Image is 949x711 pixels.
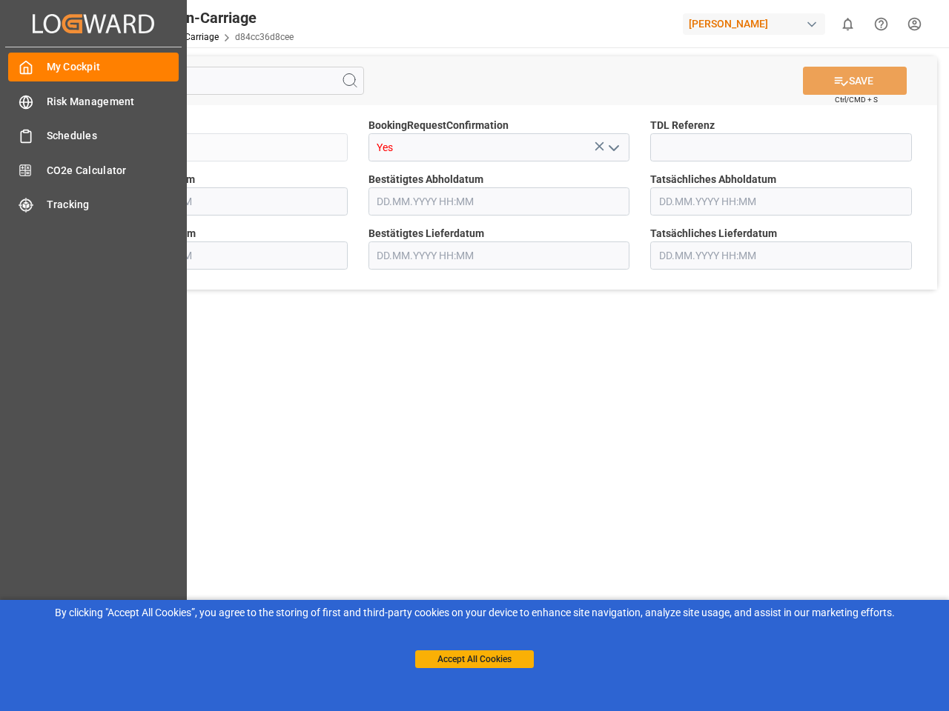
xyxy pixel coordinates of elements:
a: CO2e Calculator [8,156,179,184]
span: Bestätigtes Abholdatum [368,172,483,187]
input: DD.MM.YYYY HH:MM [368,241,630,270]
input: Search Fields [68,67,364,95]
a: Risk Management [8,87,179,116]
span: Tatsächliches Abholdatum [650,172,776,187]
button: Help Center [864,7,898,41]
input: DD.MM.YYYY HH:MM [650,187,912,216]
span: My Cockpit [47,59,179,75]
span: BookingRequestConfirmation [368,118,509,133]
a: Tracking [8,190,179,219]
div: By clicking "Accept All Cookies”, you agree to the storing of first and third-party cookies on yo... [10,605,939,621]
input: DD.MM.YYYY HH:MM [368,187,630,216]
div: [PERSON_NAME] [683,13,825,35]
button: Accept All Cookies [415,650,534,668]
span: Tatsächliches Lieferdatum [650,226,777,241]
span: Tracking [47,197,179,213]
span: Risk Management [47,94,179,110]
span: TDL Referenz [650,118,715,133]
a: Schedules [8,121,179,150]
button: [PERSON_NAME] [683,10,831,38]
a: My Cockpit [8,53,179,81]
input: DD.MM.YYYY HH:MM [86,241,348,270]
span: CO2e Calculator [47,163,179,178]
input: DD.MM.YYYY HH:MM [650,241,912,270]
input: DD.MM.YYYY HH:MM [86,187,348,216]
span: Ctrl/CMD + S [835,94,878,105]
span: Schedules [47,128,179,144]
button: SAVE [803,67,907,95]
span: Bestätigtes Lieferdatum [368,226,484,241]
button: open menu [602,136,624,159]
button: show 0 new notifications [831,7,864,41]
